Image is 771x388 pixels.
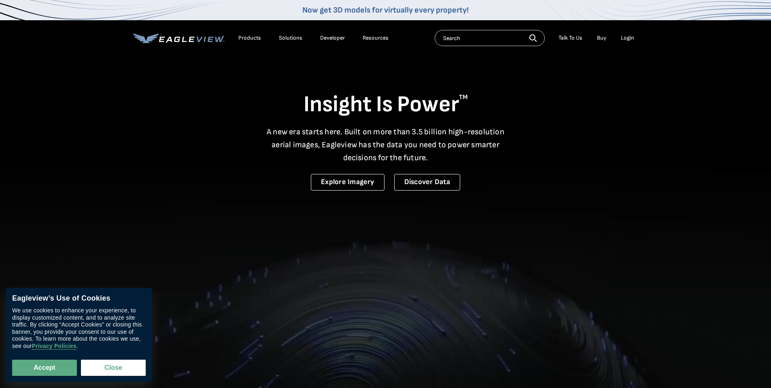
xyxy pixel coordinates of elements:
[262,125,510,164] p: A new era starts here. Built on more than 3.5 billion high-resolution aerial images, Eagleview ha...
[621,34,634,42] div: Login
[238,34,261,42] div: Products
[302,5,469,15] a: Now get 3D models for virtually every property!
[311,174,384,191] a: Explore Imagery
[394,174,460,191] a: Discover Data
[133,91,638,119] h1: Insight Is Power
[81,360,146,376] button: Close
[559,34,582,42] div: Talk To Us
[435,30,545,46] input: Search
[12,360,77,376] button: Accept
[32,343,76,350] a: Privacy Policies
[12,307,146,350] div: We use cookies to enhance your experience, to display customized content, and to analyze site tra...
[279,34,302,42] div: Solutions
[363,34,389,42] div: Resources
[12,294,146,303] div: Eagleview’s Use of Cookies
[597,34,606,42] a: Buy
[320,34,345,42] a: Developer
[459,93,468,101] sup: TM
